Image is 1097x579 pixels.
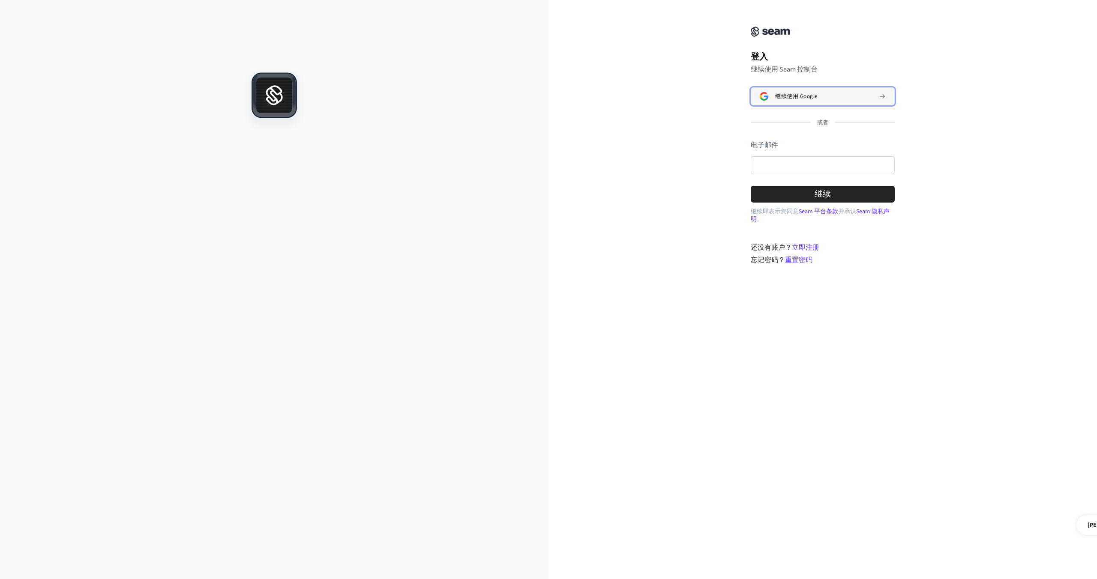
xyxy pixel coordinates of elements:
font: 登入 [751,51,768,63]
font: 并承认 [838,207,856,216]
font: 或者 [817,119,828,126]
a: 重置密码 [785,255,812,265]
button: 继续 [751,186,895,203]
font: 继续即表示您同意 [751,207,799,216]
font: 电子邮件 [751,140,778,150]
font: 。 [757,215,763,224]
button: 使用 Google 登录继续使用 Google [751,87,895,105]
img: 使用 Google 登录 [760,92,768,101]
img: Seam控制台 [751,27,790,37]
font: 忘记密码？ [751,255,785,265]
font: 继续使用 Seam 控制台 [751,65,818,74]
a: Seam 隐私声明 [751,207,890,224]
font: 继续 [815,188,831,200]
a: 立即注册 [792,243,819,252]
font: 还没有账户？ [751,243,792,252]
a: Seam 平台条款 [799,207,838,216]
font: 继续使用 Google [775,93,818,100]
